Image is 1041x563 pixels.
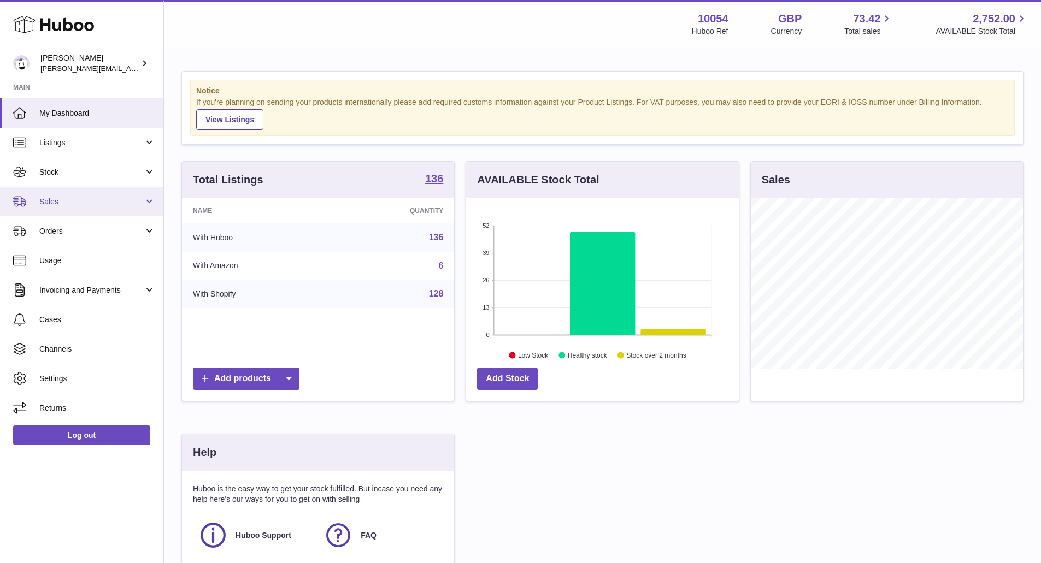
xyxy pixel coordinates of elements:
span: Listings [39,138,144,148]
span: AVAILABLE Stock Total [936,26,1028,37]
th: Quantity [331,198,455,223]
a: 128 [429,289,444,298]
th: Name [182,198,331,223]
span: Total sales [844,26,893,37]
text: Healthy stock [568,351,608,359]
div: If you're planning on sending your products internationally please add required customs informati... [196,97,1009,130]
span: Usage [39,256,155,266]
a: 2,752.00 AVAILABLE Stock Total [936,11,1028,37]
a: Add Stock [477,368,538,390]
span: FAQ [361,530,377,541]
a: 136 [429,233,444,242]
a: 136 [425,173,443,186]
div: Huboo Ref [692,26,728,37]
span: [PERSON_NAME][EMAIL_ADDRESS][DOMAIN_NAME] [40,64,219,73]
a: Add products [193,368,299,390]
strong: GBP [778,11,802,26]
h3: Sales [762,173,790,187]
span: Orders [39,226,144,236]
text: 39 [483,250,490,256]
p: Huboo is the easy way to get your stock fulfilled. But incase you need any help here's our ways f... [193,484,443,505]
span: Cases [39,315,155,325]
text: Stock over 2 months [627,351,686,359]
h3: Total Listings [193,173,263,187]
a: Huboo Support [198,520,313,550]
td: With Huboo [182,223,331,252]
strong: Notice [196,86,1009,96]
span: Invoicing and Payments [39,285,144,295]
img: luz@capsuline.com [13,55,30,72]
div: [PERSON_NAME] [40,53,139,74]
text: Low Stock [518,351,549,359]
span: Huboo Support [236,530,291,541]
text: 0 [486,331,490,338]
text: 13 [483,304,490,311]
a: 73.42 Total sales [844,11,893,37]
h3: Help [193,445,216,460]
div: Currency [771,26,802,37]
h3: AVAILABLE Stock Total [477,173,599,187]
text: 52 [483,222,490,229]
a: Log out [13,425,150,445]
strong: 10054 [698,11,728,26]
span: 73.42 [853,11,880,26]
td: With Shopify [182,280,331,308]
a: View Listings [196,109,263,130]
span: My Dashboard [39,108,155,118]
span: Sales [39,197,144,207]
span: 2,752.00 [973,11,1015,26]
a: 6 [438,261,443,270]
span: Returns [39,403,155,413]
span: Settings [39,374,155,384]
td: With Amazon [182,252,331,280]
span: Channels [39,344,155,354]
strong: 136 [425,173,443,184]
a: FAQ [324,520,438,550]
text: 26 [483,277,490,283]
span: Stock [39,167,144,177]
